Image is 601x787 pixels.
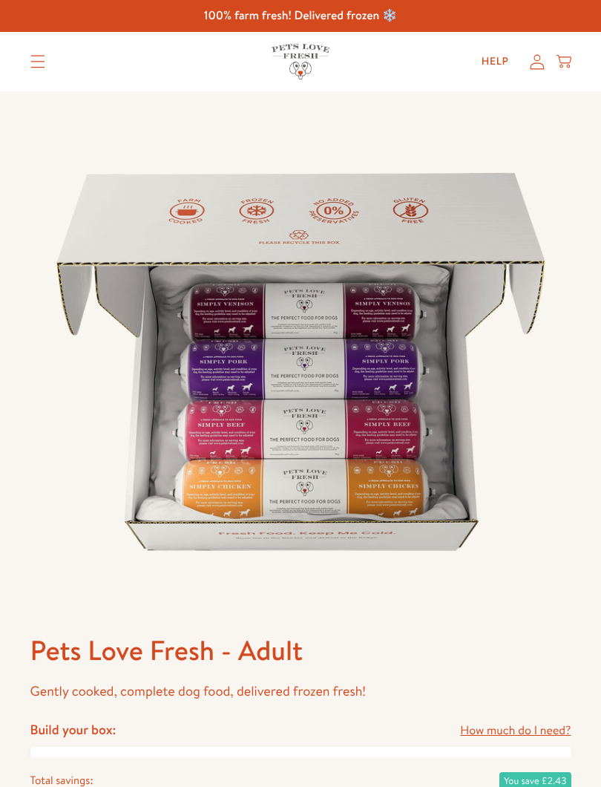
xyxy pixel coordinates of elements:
p: Gently cooked, complete dog food, delivered frozen fresh! [30,680,571,703]
img: Pets Love Fresh [272,44,329,79]
h1: Pets Love Fresh - Adult [30,633,571,668]
img: Pets Love Fresh - Adult [30,91,571,633]
h4: Build your box: [30,721,116,738]
a: How much do I need? [460,721,571,741]
summary: Translation missing: en.sections.header.menu [19,43,57,80]
a: Help [470,47,521,76]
